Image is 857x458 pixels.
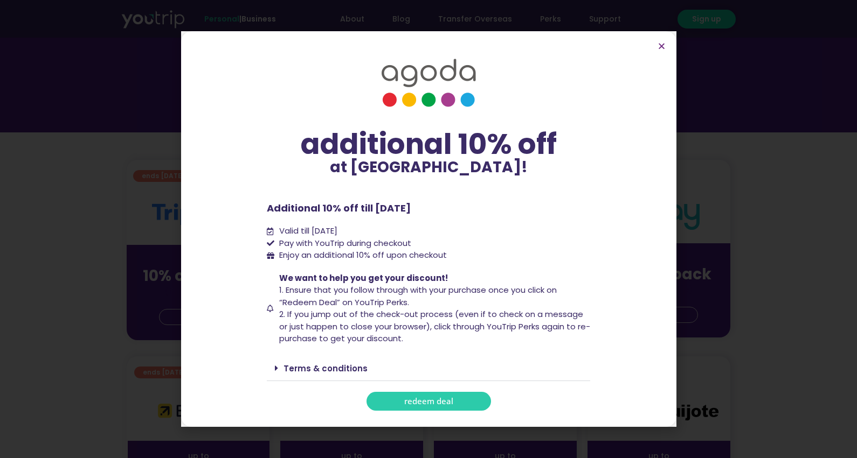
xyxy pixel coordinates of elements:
a: Terms & conditions [284,363,368,374]
p: at [GEOGRAPHIC_DATA]! [267,160,590,175]
span: redeem deal [404,397,453,405]
span: We want to help you get your discount! [279,272,448,284]
a: redeem deal [367,392,491,411]
span: 1. Ensure that you follow through with your purchase once you click on “Redeem Deal” on YouTrip P... [279,284,557,308]
span: 2. If you jump out of the check-out process (even if to check on a message or just happen to clos... [279,308,590,344]
span: Pay with YouTrip during checkout [277,237,411,250]
span: Valid till [DATE] [277,225,337,237]
a: Close [658,42,666,50]
span: Enjoy an additional 10% off upon checkout [279,249,447,260]
div: additional 10% off [267,129,590,160]
div: Terms & conditions [267,356,590,381]
p: Additional 10% off till [DATE] [267,201,590,215]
